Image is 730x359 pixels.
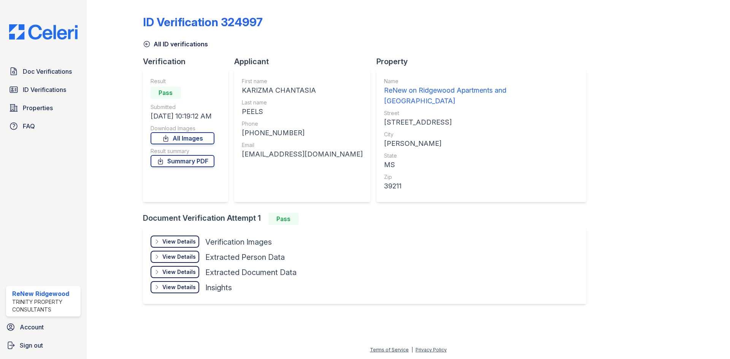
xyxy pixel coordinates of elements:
div: Result summary [151,147,214,155]
a: Properties [6,100,81,115]
div: [STREET_ADDRESS] [384,117,579,128]
a: Terms of Service [370,347,409,353]
div: Applicant [234,56,376,67]
div: Phone [242,120,363,128]
div: State [384,152,579,160]
a: Sign out [3,338,84,353]
a: All ID verifications [143,40,208,49]
div: Property [376,56,592,67]
div: [PERSON_NAME] [384,138,579,149]
div: ReNew on Ridgewood Apartments and [GEOGRAPHIC_DATA] [384,85,579,106]
a: Summary PDF [151,155,214,167]
iframe: chat widget [698,329,722,351]
div: Email [242,141,363,149]
div: Zip [384,173,579,181]
div: Pass [151,87,181,99]
div: View Details [162,238,196,245]
div: [DATE] 10:19:12 AM [151,111,214,122]
div: Name [384,77,579,85]
div: Submitted [151,103,214,111]
span: ID Verifications [23,85,66,94]
div: Document Verification Attempt 1 [143,213,592,225]
div: View Details [162,283,196,291]
div: Download Images [151,125,214,132]
a: Name ReNew on Ridgewood Apartments and [GEOGRAPHIC_DATA] [384,77,579,106]
div: First name [242,77,363,85]
div: | [411,347,413,353]
a: Account [3,319,84,335]
div: PEELS [242,106,363,117]
div: Trinity Property Consultants [12,298,78,313]
div: Extracted Person Data [205,252,285,263]
div: Verification [143,56,234,67]
span: Doc Verifications [23,67,72,76]
div: Extracted Document Data [205,267,297,278]
span: FAQ [23,122,35,131]
span: Account [20,323,44,332]
span: Properties [23,103,53,112]
div: MS [384,160,579,170]
div: Result [151,77,214,85]
a: Doc Verifications [6,64,81,79]
div: [PHONE_NUMBER] [242,128,363,138]
div: Pass [268,213,299,225]
div: Verification Images [205,237,272,247]
div: KARIZMA CHANTASIA [242,85,363,96]
img: CE_Logo_Blue-a8612792a0a2168367f1c8372b55b34899dd931a85d93a1a3d3e32e68fde9ad4.png [3,24,84,40]
div: Street [384,109,579,117]
div: 39211 [384,181,579,191]
div: Insights [205,282,232,293]
div: ReNew Ridgewood [12,289,78,298]
div: View Details [162,268,196,276]
span: Sign out [20,341,43,350]
div: [EMAIL_ADDRESS][DOMAIN_NAME] [242,149,363,160]
a: FAQ [6,119,81,134]
div: Last name [242,99,363,106]
a: All Images [151,132,214,144]
div: View Details [162,253,196,261]
a: Privacy Policy [416,347,447,353]
a: ID Verifications [6,82,81,97]
div: City [384,131,579,138]
div: ID Verification 324997 [143,15,263,29]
